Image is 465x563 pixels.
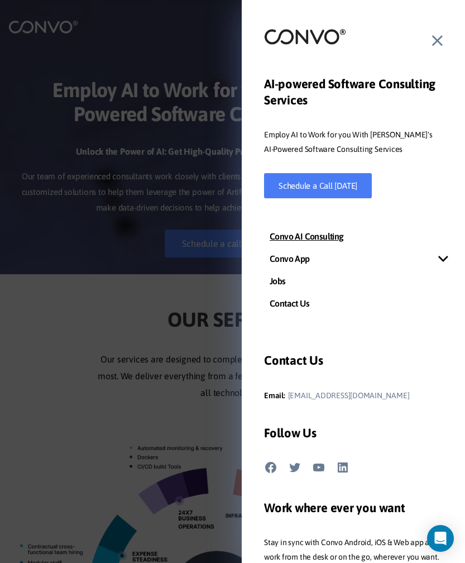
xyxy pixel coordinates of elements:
h3: AI-powered Software Consulting Services [264,76,443,116]
nav: Mobile [242,225,465,337]
h2: Work where ever you want [264,500,443,524]
a: Convo AI Consulting [242,225,465,247]
h3: Contact Us [264,352,443,377]
p: Employ AI to Work for you With [PERSON_NAME]'s AI-Powered Software Consulting Services [264,127,443,156]
a: Schedule a Call [DATE] [264,173,372,198]
div: Open Intercom Messenger [427,525,454,552]
a: Jobs [242,270,465,292]
a: Email:[EMAIL_ADDRESS][DOMAIN_NAME] [264,388,409,403]
span: Email: [264,388,285,403]
img: logo_not_found [264,28,346,45]
a: Contact Us [242,292,465,314]
a: Convo App [242,247,465,270]
h3: Follow Us [264,425,443,450]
